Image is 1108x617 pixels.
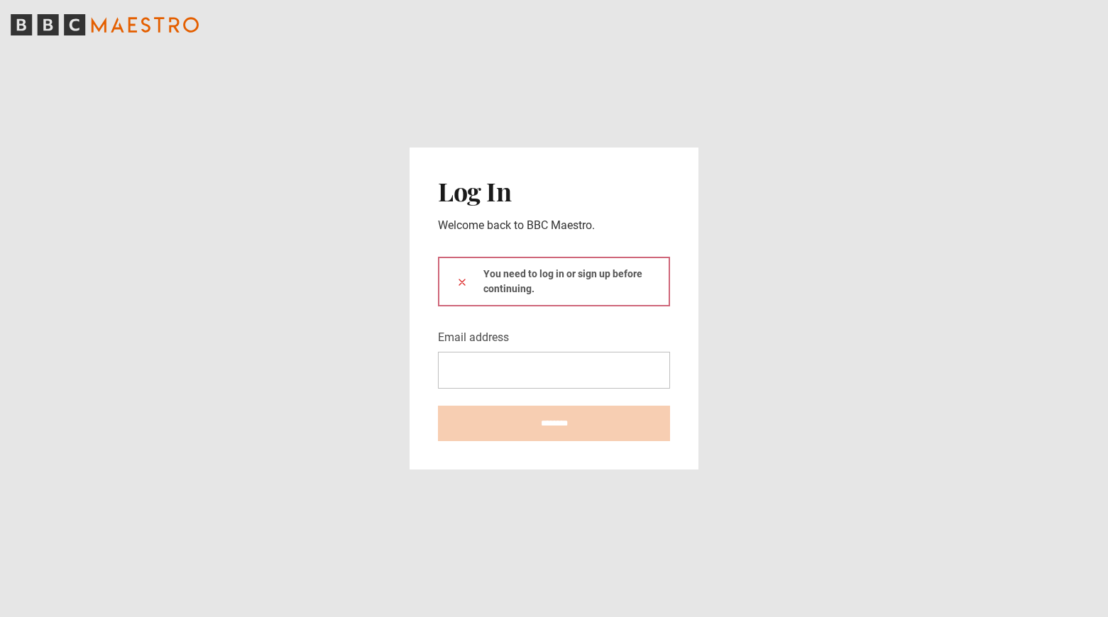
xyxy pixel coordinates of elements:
[438,176,670,206] h2: Log In
[438,217,670,234] p: Welcome back to BBC Maestro.
[438,329,509,346] label: Email address
[438,257,670,306] div: You need to log in or sign up before continuing.
[11,14,199,35] svg: BBC Maestro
